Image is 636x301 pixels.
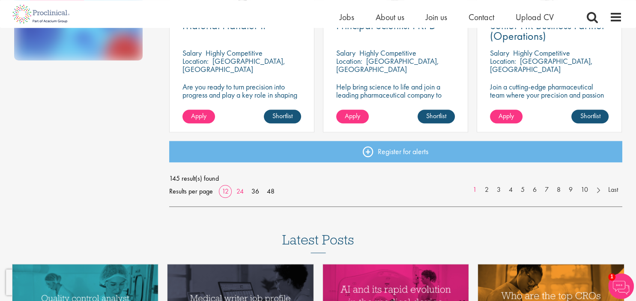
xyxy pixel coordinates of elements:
span: Apply [191,111,206,120]
span: Senior HR Business Partner (Operations) [490,18,605,43]
a: Apply [182,110,215,123]
span: 145 result(s) found [169,172,622,185]
p: Help bring science to life and join a leading pharmaceutical company to play a key role in delive... [336,83,455,123]
a: 2 [481,185,493,195]
span: Location: [490,56,516,66]
span: Location: [182,56,209,66]
p: Highly Competitive [513,48,570,58]
a: Senior HR Business Partner (Operations) [490,20,609,42]
span: 1 [608,273,615,280]
a: Shortlist [264,110,301,123]
p: Highly Competitive [359,48,416,58]
a: Last [604,185,622,195]
a: 3 [493,185,505,195]
p: Join a cutting-edge pharmaceutical team where your precision and passion for quality will help sh... [490,83,609,115]
a: 5 [517,185,529,195]
span: Location: [336,56,362,66]
a: 48 [264,187,278,196]
a: 12 [219,187,232,196]
a: Shortlist [571,110,609,123]
p: [GEOGRAPHIC_DATA], [GEOGRAPHIC_DATA] [490,56,593,74]
p: [GEOGRAPHIC_DATA], [GEOGRAPHIC_DATA] [182,56,285,74]
a: 4 [505,185,517,195]
a: Upload CV [516,12,554,23]
a: 1 [469,185,481,195]
a: Principal Scientist PKPD [336,20,455,31]
a: Apply [490,110,523,123]
span: Salary [490,48,509,58]
h3: Latest Posts [282,232,354,253]
a: Contact [469,12,494,23]
iframe: reCAPTCHA [6,269,116,295]
img: Chatbot [608,273,634,299]
span: Apply [499,111,514,120]
a: 8 [552,185,565,195]
span: Results per page [169,185,213,198]
a: Apply [336,110,369,123]
a: 9 [564,185,577,195]
span: Salary [336,48,355,58]
a: Shortlist [418,110,455,123]
a: Material Handler II [182,20,301,31]
a: Register for alerts [169,141,622,162]
a: 7 [540,185,553,195]
p: [GEOGRAPHIC_DATA], [GEOGRAPHIC_DATA] [336,56,439,74]
a: 10 [576,185,592,195]
a: 36 [248,187,262,196]
p: Are you ready to turn precision into progress and play a key role in shaping the future of pharma... [182,83,301,107]
a: 6 [529,185,541,195]
a: About us [376,12,404,23]
span: Apply [345,111,360,120]
span: Salary [182,48,202,58]
a: Join us [426,12,447,23]
p: Highly Competitive [206,48,263,58]
a: 24 [233,187,247,196]
a: Jobs [340,12,354,23]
